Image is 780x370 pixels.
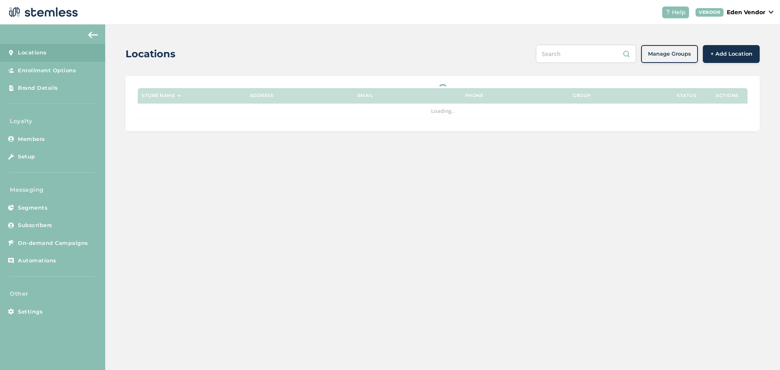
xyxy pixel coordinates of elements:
[641,45,698,63] button: Manage Groups
[18,49,47,57] span: Locations
[672,8,686,17] span: Help
[18,67,76,75] span: Enrollment Options
[18,153,35,161] span: Setup
[648,50,691,58] span: Manage Groups
[727,8,765,17] p: Eden Vendor
[536,45,636,63] input: Search
[769,11,773,14] img: icon_down-arrow-small-66adaf34.svg
[665,10,670,15] img: icon-help-white-03924b79.svg
[18,135,45,143] span: Members
[88,32,98,38] img: icon-arrow-back-accent-c549486e.svg
[6,4,78,20] img: logo-dark-0685b13c.svg
[18,204,48,212] span: Segments
[18,84,58,92] span: Brand Details
[18,239,88,247] span: On-demand Campaigns
[711,50,752,58] span: + Add Location
[703,45,760,63] button: + Add Location
[18,308,43,316] span: Settings
[18,257,56,265] span: Automations
[695,8,724,17] div: VENDOR
[126,47,175,61] h2: Locations
[18,221,52,229] span: Subscribers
